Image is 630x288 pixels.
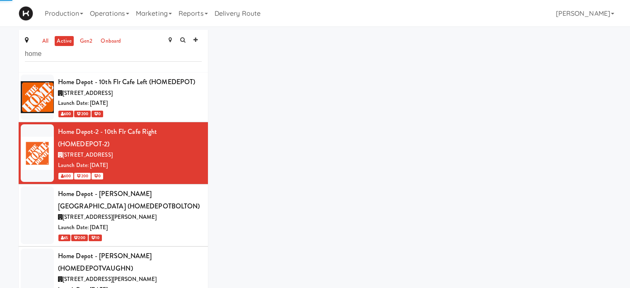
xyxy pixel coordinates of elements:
span: [STREET_ADDRESS] [63,89,113,97]
div: Home Depot-2 - 10th Flr Cafe Right (HOMEDEPOT-2) [58,126,202,150]
span: 600 [58,111,73,117]
span: 0 [92,111,103,117]
span: [STREET_ADDRESS][PERSON_NAME] [63,213,157,221]
li: Home Depot - [PERSON_NAME][GEOGRAPHIC_DATA] (HOMEDEPOTBOLTON)[STREET_ADDRESS][PERSON_NAME]Launch ... [19,184,208,247]
li: Home Depot - 10th Flr Cafe Left (HOMEDEPOT)[STREET_ADDRESS]Launch Date: [DATE] 600 200 0 [19,73,208,122]
span: 200 [74,111,90,117]
span: 65 [58,235,70,241]
span: 200 [74,173,90,179]
input: Search site [25,46,202,62]
span: 10 [89,235,102,241]
div: Home Depot - 10th Flr Cafe Left (HOMEDEPOT) [58,76,202,88]
img: Micromart [19,6,33,21]
div: Home Depot - [PERSON_NAME][GEOGRAPHIC_DATA] (HOMEDEPOTBOLTON) [58,188,202,212]
div: Launch Date: [DATE] [58,98,202,109]
div: Home Depot - [PERSON_NAME] (HOMEDEPOTVAUGHN) [58,250,202,274]
span: [STREET_ADDRESS] [63,151,113,159]
span: 200 [71,235,87,241]
a: onboard [99,36,123,46]
div: Launch Date: [DATE] [58,160,202,171]
a: active [55,36,74,46]
span: 0 [92,173,103,179]
a: gen2 [78,36,94,46]
span: 600 [58,173,73,179]
li: Home Depot-2 - 10th Flr Cafe Right (HOMEDEPOT-2)[STREET_ADDRESS]Launch Date: [DATE] 600 200 0 [19,122,208,184]
a: all [40,36,51,46]
div: Launch Date: [DATE] [58,223,202,233]
span: [STREET_ADDRESS][PERSON_NAME] [63,275,157,283]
